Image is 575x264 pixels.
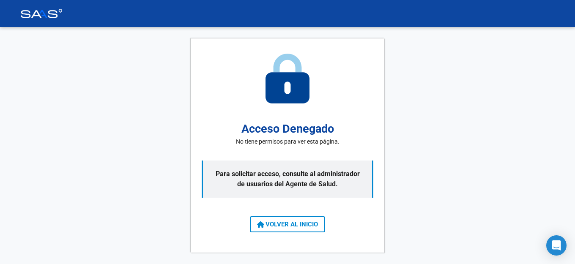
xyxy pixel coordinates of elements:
[250,216,325,232] button: VOLVER AL INICIO
[236,137,340,146] p: No tiene permisos para ver esta página.
[241,120,334,138] h2: Acceso Denegado
[257,220,318,228] span: VOLVER AL INICIO
[266,54,309,103] img: access-denied
[546,235,567,256] div: Open Intercom Messenger
[20,9,63,18] img: Logo SAAS
[202,161,373,198] p: Para solicitar acceso, consulte al administrador de usuarios del Agente de Salud.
